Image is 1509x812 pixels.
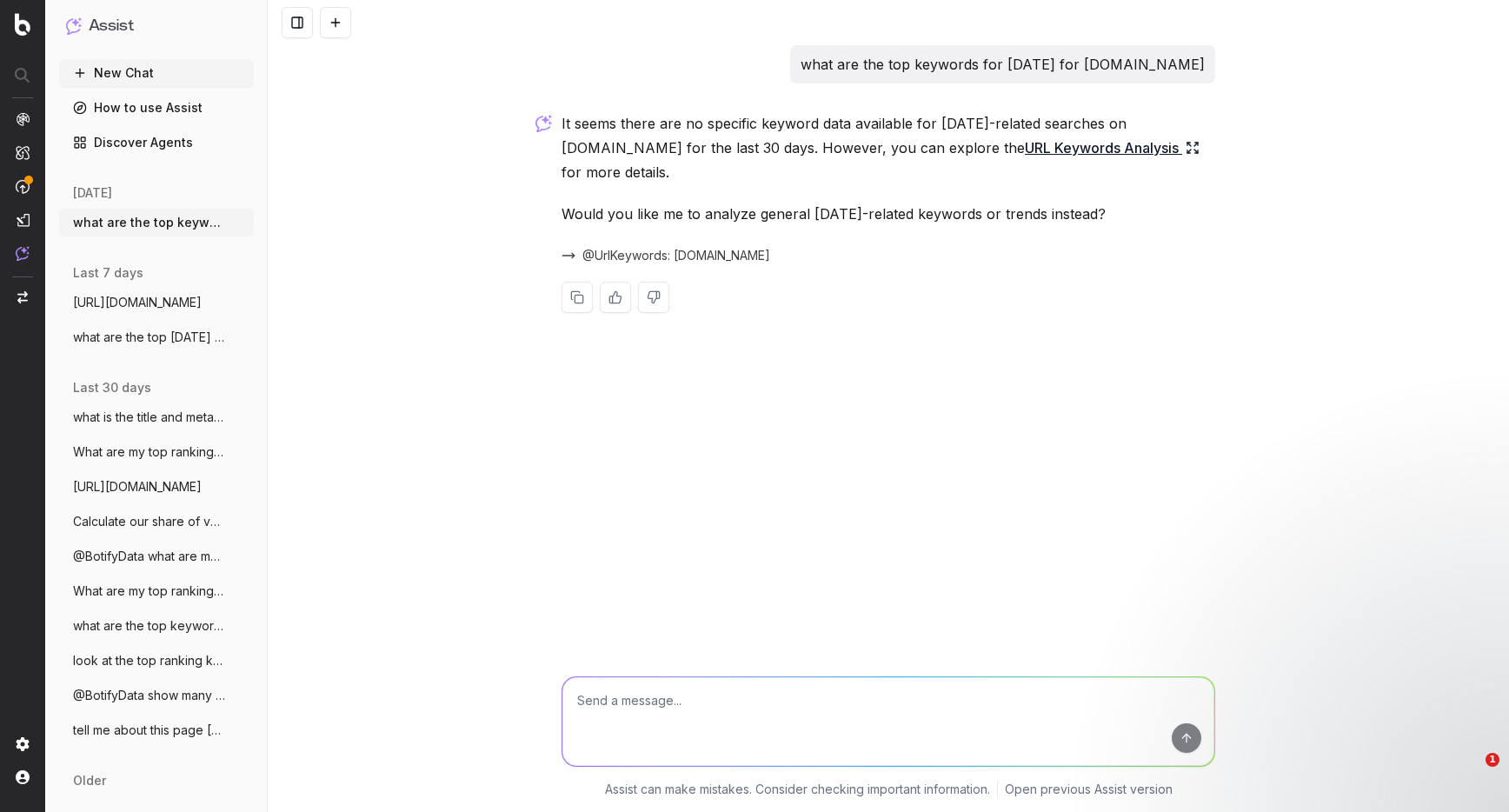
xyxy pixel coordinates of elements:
span: last 7 days [73,264,143,282]
span: [URL][DOMAIN_NAME] [73,478,202,496]
img: Analytics [16,112,30,126]
button: what are the top keywords for this page [59,612,254,640]
button: [URL][DOMAIN_NAME] [59,289,254,316]
h1: Assist [89,14,134,38]
button: what are the top [DATE] keywords? [59,323,254,351]
span: @UrlKeywords: [DOMAIN_NAME] [582,247,770,264]
img: Intelligence [16,145,30,160]
span: @BotifyData show many pages that have no [73,687,226,704]
button: What are my top ranking pages? [59,577,254,605]
span: last 30 days [73,379,151,396]
span: [DATE] [73,184,112,202]
img: Assist [66,17,82,34]
span: What are my top ranking pages for hallow [73,443,226,461]
a: How to use Assist [59,94,254,122]
span: what are the top keywords for [DATE] [73,214,226,231]
a: Open previous Assist version [1005,781,1173,798]
button: tell me about this page [URL] [59,716,254,744]
a: Discover Agents [59,129,254,156]
img: Activation [16,179,30,194]
span: 1 [1486,753,1499,767]
span: What are my top ranking pages? [73,582,226,600]
a: URL Keywords Analysis [1025,136,1200,160]
button: @BotifyData show many pages that have no [59,682,254,709]
span: tell me about this page [URL] [73,722,226,739]
span: what are the top [DATE] keywords? [73,329,226,346]
span: @BotifyData what are my top keywords for [73,548,226,565]
p: Would you like me to analyze general [DATE]-related keywords or trends instead? [562,202,1215,226]
img: Assist [16,246,30,261]
img: Setting [16,737,30,751]
span: what are the top keywords for this page [73,617,226,635]
span: older [73,772,106,789]
button: @UrlKeywords: [DOMAIN_NAME] [562,247,770,264]
button: What are my top ranking pages for hallow [59,438,254,466]
iframe: Intercom live chat [1450,753,1492,795]
button: what are the top keywords for [DATE] [59,209,254,236]
img: Botify assist logo [535,115,552,132]
button: @BotifyData what are my top keywords for [59,542,254,570]
button: Calculate our share of voice for "What t [59,508,254,536]
button: look at the top ranking keywords for thi [59,647,254,675]
span: [URL][DOMAIN_NAME] [73,294,202,311]
img: Switch project [17,291,28,303]
span: look at the top ranking keywords for thi [73,652,226,669]
img: Studio [16,213,30,227]
p: what are the top keywords for [DATE] for [DOMAIN_NAME] [801,52,1205,77]
p: It seems there are no specific keyword data available for [DATE]-related searches on [DOMAIN_NAME... [562,111,1215,184]
button: what is the title and meta description f [59,403,254,431]
button: New Chat [59,59,254,87]
img: Botify logo [15,13,30,36]
button: [URL][DOMAIN_NAME] [59,473,254,501]
span: what is the title and meta description f [73,409,226,426]
img: My account [16,770,30,784]
button: Assist [66,14,247,38]
p: Assist can make mistakes. Consider checking important information. [605,781,990,798]
span: Calculate our share of voice for "What t [73,513,226,530]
